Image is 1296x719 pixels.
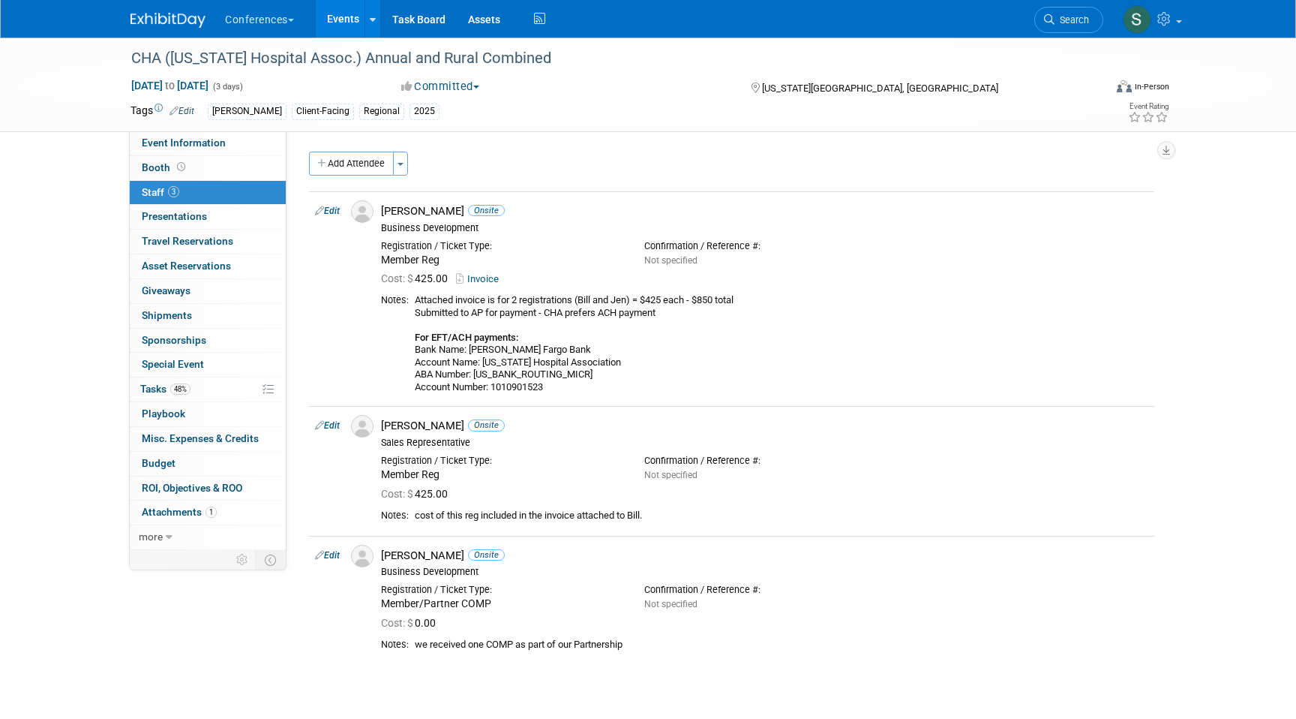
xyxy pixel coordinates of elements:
div: Notes: [381,510,409,522]
a: Asset Reservations [130,254,286,278]
div: Business Development [381,222,1148,234]
div: Confirmation / Reference #: [644,240,885,252]
span: ROI, Objectives & ROO [142,482,242,494]
span: [DATE] [DATE] [130,79,209,92]
span: 1 [205,507,217,518]
a: Special Event [130,353,286,377]
div: Member/Partner COMP [381,597,622,611]
span: Booth not reserved yet [174,161,188,173]
div: [PERSON_NAME] [381,549,1148,563]
div: cost of this reg included in the invoice attached to Bill. [415,510,1148,522]
div: Notes: [381,294,409,306]
div: Event Format [1015,78,1169,101]
a: Playbook [130,402,286,426]
a: Invoice [456,273,505,284]
div: Registration / Ticket Type: [381,455,622,467]
span: Giveaways [142,284,190,296]
span: to [163,80,177,92]
span: Cost: $ [381,488,415,500]
span: Asset Reservations [142,260,231,272]
a: Booth [130,156,286,180]
span: 425.00 [381,488,454,500]
span: 0.00 [381,617,442,629]
span: Misc. Expenses & Credits [142,432,259,444]
div: Client-Facing [292,104,354,119]
span: Event Information [142,137,226,149]
button: Committed [396,79,485,95]
a: Sponsorships [130,329,286,353]
a: ROI, Objectives & ROO [130,477,286,501]
span: Onsite [468,420,505,431]
span: 3 [168,186,179,197]
span: Search [1054,14,1089,26]
span: Not specified [644,599,697,609]
span: Not specified [644,470,697,480]
span: more [139,531,163,543]
a: Edit [315,550,340,561]
span: Playbook [142,408,185,420]
div: Member Reg [381,468,622,482]
div: Regional [359,104,404,119]
span: Booth [142,161,188,173]
span: Travel Reservations [142,235,233,247]
span: Attachments [142,506,217,518]
span: Special Event [142,358,204,370]
div: we received one COMP as part of our Partnership [415,639,1148,651]
span: Tasks [140,383,190,395]
div: Confirmation / Reference #: [644,584,885,596]
div: Member Reg [381,254,622,267]
a: Misc. Expenses & Credits [130,427,286,451]
td: Toggle Event Tabs [256,550,286,570]
div: In-Person [1134,81,1169,92]
a: Presentations [130,205,286,229]
img: Associate-Profile-5.png [351,545,373,567]
a: Staff3 [130,181,286,205]
div: Registration / Ticket Type: [381,584,622,596]
span: Cost: $ [381,272,415,284]
span: 425.00 [381,272,454,284]
div: Business Development [381,566,1148,578]
img: Format-Inperson.png [1117,80,1132,92]
span: (3 days) [211,82,243,92]
a: Edit [315,420,340,431]
a: Tasks48% [130,378,286,402]
a: more [130,525,286,549]
span: Cost: $ [381,617,415,629]
span: Sponsorships [142,334,206,346]
img: Associate-Profile-5.png [351,200,373,223]
a: Shipments [130,304,286,328]
div: 2025 [409,104,439,119]
div: CHA ([US_STATE] Hospital Assoc.) Annual and Rural Combined [126,45,1081,72]
div: [PERSON_NAME] [381,419,1148,433]
a: Event Information [130,131,286,155]
span: Not specified [644,255,697,266]
img: ExhibitDay [130,13,205,28]
span: Presentations [142,210,207,222]
span: Budget [142,457,175,469]
td: Tags [130,103,194,120]
span: Shipments [142,309,192,321]
span: Staff [142,186,179,198]
span: Onsite [468,549,505,561]
a: Edit [315,206,340,216]
a: Travel Reservations [130,230,286,254]
span: [US_STATE][GEOGRAPHIC_DATA], [GEOGRAPHIC_DATA] [762,83,998,94]
a: Attachments1 [130,501,286,525]
div: Registration / Ticket Type: [381,240,622,252]
span: Onsite [468,205,505,216]
a: Budget [130,452,286,476]
div: Notes: [381,639,409,651]
div: Attached invoice is for 2 registrations (Bill and Jen) = $425 each - $850 total Submitted to AP f... [415,294,1148,393]
div: Event Rating [1128,103,1168,110]
div: [PERSON_NAME] [381,204,1148,218]
span: 48% [170,384,190,395]
button: Add Attendee [309,152,394,176]
td: Personalize Event Tab Strip [229,550,256,570]
a: Search [1034,7,1103,33]
b: For EFT/ACH payments: [415,332,518,343]
a: Edit [169,106,194,116]
div: Sales Representative [381,437,1148,449]
img: Associate-Profile-5.png [351,415,373,438]
a: Giveaways [130,279,286,303]
div: [PERSON_NAME] [208,104,286,119]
